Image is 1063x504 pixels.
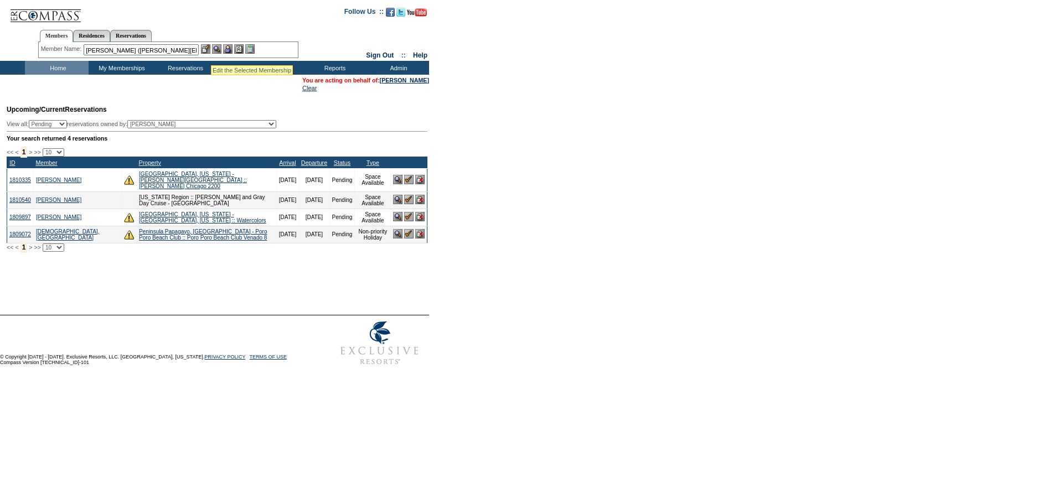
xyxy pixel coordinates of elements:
[152,61,216,75] td: Reservations
[301,159,327,166] a: Departure
[41,44,84,54] div: Member Name:
[29,244,32,251] span: >
[366,51,394,59] a: Sign Out
[404,195,414,204] img: Confirm Reservation
[40,30,74,42] a: Members
[299,209,329,226] td: [DATE]
[276,209,298,226] td: [DATE]
[34,244,40,251] span: >>
[250,354,287,360] a: TERMS OF USE
[344,7,384,20] td: Follow Us ::
[20,242,28,253] span: 1
[299,191,329,209] td: [DATE]
[407,8,427,17] img: Subscribe to our YouTube Channel
[139,228,267,241] a: Peninsula Papagayo, [GEOGRAPHIC_DATA] - Poro Poro Beach Club :: Poro Poro Beach Club Venado 8
[245,44,255,54] img: b_calculator.gif
[73,30,110,41] a: Residences
[25,61,89,75] td: Home
[386,11,395,18] a: Become our fan on Facebook
[330,315,429,371] img: Exclusive Resorts
[380,77,429,84] a: [PERSON_NAME]
[9,177,31,183] a: 1810335
[299,226,329,243] td: [DATE]
[355,168,391,191] td: Space Available
[89,61,152,75] td: My Memberships
[355,209,391,226] td: Space Available
[407,11,427,18] a: Subscribe to our YouTube Channel
[393,175,403,184] img: View Reservation
[415,212,425,221] img: Cancel Reservation
[329,191,355,209] td: Pending
[386,8,395,17] img: Become our fan on Facebook
[404,229,414,238] img: Confirm Reservation
[216,61,302,75] td: Vacation Collection
[355,226,391,243] td: Non-priority Holiday
[7,135,427,142] div: Your search returned 4 reservations
[110,30,152,41] a: Reservations
[393,195,403,204] img: View Reservation
[334,159,350,166] a: Status
[329,168,355,191] td: Pending
[415,195,425,204] img: Cancel Reservation
[137,191,277,209] td: [US_STATE] Region :: [PERSON_NAME] and Gray Day Cruise - [GEOGRAPHIC_DATA]
[139,211,266,224] a: [GEOGRAPHIC_DATA], [US_STATE] - [GEOGRAPHIC_DATA], [US_STATE] :: Watercolors
[7,106,65,113] span: Upcoming/Current
[415,229,425,238] img: Cancel Reservation
[139,159,161,166] a: Property
[365,61,429,75] td: Admin
[9,197,31,203] a: 1810540
[302,61,365,75] td: Reports
[204,354,245,360] a: PRIVACY POLICY
[276,191,298,209] td: [DATE]
[9,231,31,237] a: 1809072
[15,149,18,155] span: <
[355,191,391,209] td: Space Available
[35,159,57,166] a: Member
[223,44,233,54] img: Impersonate
[302,77,429,84] font: You are acting on behalf of:
[393,229,403,238] img: View Reservation
[213,67,291,74] div: Edit the Selected Membership
[401,51,406,59] span: ::
[299,168,329,191] td: [DATE]
[276,168,298,191] td: [DATE]
[279,159,296,166] a: Arrival
[393,212,403,221] img: View Reservation
[7,244,13,251] span: <<
[9,159,16,166] a: ID
[413,51,427,59] a: Help
[124,175,134,185] img: There are insufficient days and/or tokens to cover this reservation
[34,149,40,155] span: >>
[29,149,32,155] span: >
[234,44,244,54] img: Reservations
[36,214,81,220] a: [PERSON_NAME]
[212,44,221,54] img: View
[404,212,414,221] img: Confirm Reservation
[329,209,355,226] td: Pending
[396,11,405,18] a: Follow us on Twitter
[36,177,81,183] a: [PERSON_NAME]
[7,149,13,155] span: <<
[124,212,134,222] img: There are insufficient days and/or tokens to cover this reservation
[7,120,281,128] div: View all: reservations owned by:
[36,228,100,241] a: [DEMOGRAPHIC_DATA], [GEOGRAPHIC_DATA]
[139,171,247,189] a: [GEOGRAPHIC_DATA], [US_STATE] - [PERSON_NAME][GEOGRAPHIC_DATA] :: [PERSON_NAME] Chicago 2200
[302,85,317,91] a: Clear
[36,197,81,203] a: [PERSON_NAME]
[415,175,425,184] img: Cancel Reservation
[9,214,31,220] a: 1809897
[396,8,405,17] img: Follow us on Twitter
[15,244,18,251] span: <
[201,44,210,54] img: b_edit.gif
[367,159,379,166] a: Type
[404,175,414,184] img: Confirm Reservation
[276,226,298,243] td: [DATE]
[329,226,355,243] td: Pending
[7,106,107,113] span: Reservations
[20,147,28,158] span: 1
[124,230,134,240] img: There are insufficient days and/or tokens to cover this reservation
